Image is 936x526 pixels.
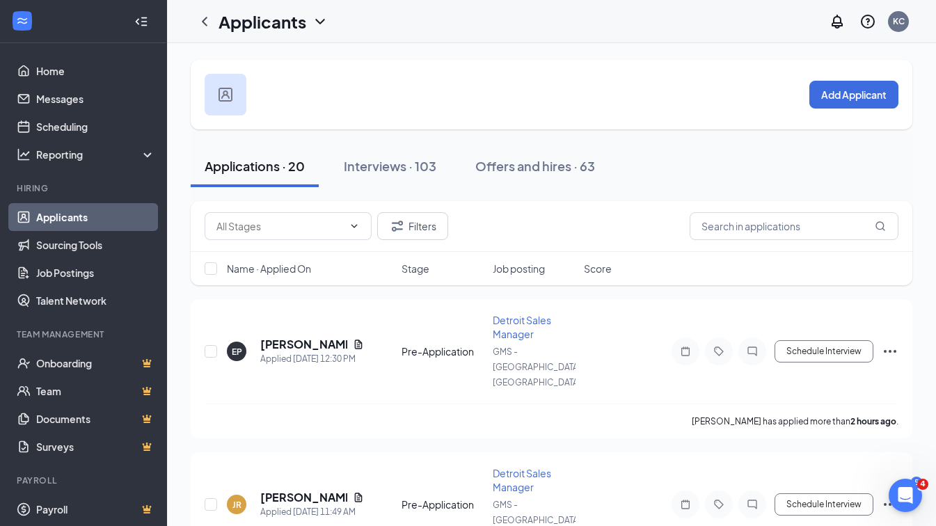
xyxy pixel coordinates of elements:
svg: Note [677,499,694,510]
h1: Applicants [219,10,306,33]
button: Add Applicant [809,81,898,109]
a: Sourcing Tools [36,231,155,259]
span: Score [584,262,612,276]
svg: ChatInactive [744,346,761,357]
button: Schedule Interview [775,493,873,516]
span: Name · Applied On [227,262,311,276]
a: Talent Network [36,287,155,314]
svg: ChevronLeft [196,13,213,30]
input: All Stages [216,218,343,234]
div: Hiring [17,182,152,194]
span: Stage [402,262,429,276]
span: 4 [917,479,928,490]
div: Pre-Application [402,344,484,358]
svg: ChevronDown [349,221,360,232]
a: Home [36,57,155,85]
a: SurveysCrown [36,433,155,461]
div: KC [893,15,905,27]
a: DocumentsCrown [36,405,155,433]
button: Filter Filters [377,212,448,240]
span: Job posting [493,262,545,276]
svg: WorkstreamLogo [15,14,29,28]
div: Applied [DATE] 11:49 AM [260,505,364,519]
div: Reporting [36,148,156,161]
p: [PERSON_NAME] has applied more than . [692,415,898,427]
div: Applied [DATE] 12:30 PM [260,352,364,366]
span: Detroit Sales Manager [493,314,551,340]
svg: Document [353,339,364,350]
h5: [PERSON_NAME] [260,490,347,505]
a: Messages [36,85,155,113]
div: Pre-Application [402,497,484,511]
div: Offers and hires · 63 [475,157,595,175]
svg: ChevronDown [312,13,328,30]
a: PayrollCrown [36,495,155,523]
div: JR [232,499,241,511]
a: Job Postings [36,259,155,287]
svg: Ellipses [882,496,898,513]
a: OnboardingCrown [36,349,155,377]
div: Payroll [17,475,152,486]
div: 5 [911,477,922,488]
span: Detroit Sales Manager [493,467,551,493]
svg: Analysis [17,148,31,161]
div: Team Management [17,328,152,340]
h5: [PERSON_NAME] [260,337,347,352]
svg: Collapse [134,15,148,29]
b: 2 hours ago [850,416,896,427]
input: Search in applications [690,212,898,240]
svg: MagnifyingGlass [875,221,886,232]
div: Interviews · 103 [344,157,436,175]
svg: Note [677,346,694,357]
a: TeamCrown [36,377,155,405]
span: GMS - [GEOGRAPHIC_DATA], [GEOGRAPHIC_DATA] [493,346,583,388]
iframe: Intercom live chat [889,479,922,512]
svg: Document [353,492,364,503]
svg: QuestionInfo [859,13,876,30]
svg: Filter [389,218,406,234]
img: user icon [219,88,232,102]
svg: Ellipses [882,343,898,360]
svg: Tag [711,346,727,357]
div: EP [232,346,242,358]
svg: Notifications [829,13,846,30]
button: Schedule Interview [775,340,873,362]
div: Applications · 20 [205,157,305,175]
svg: Tag [711,499,727,510]
a: Scheduling [36,113,155,141]
svg: ChatInactive [744,499,761,510]
a: Applicants [36,203,155,231]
